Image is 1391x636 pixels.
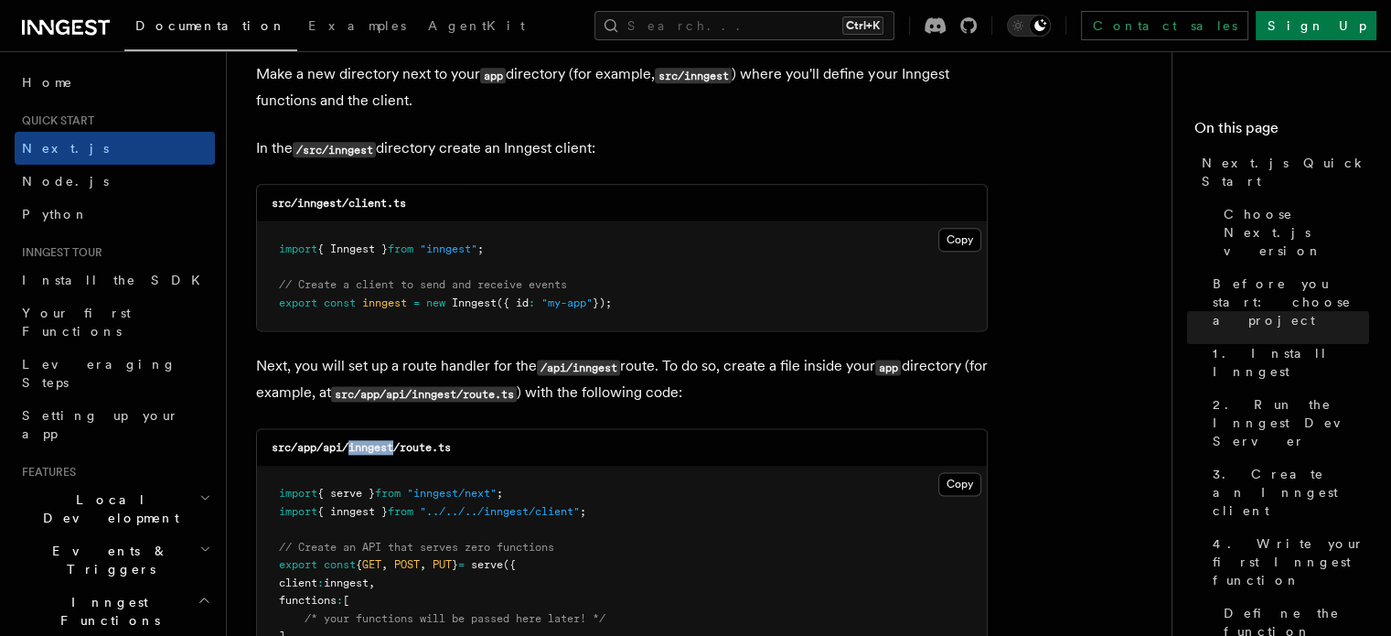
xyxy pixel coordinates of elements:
span: "../../../inngest/client" [420,505,580,518]
span: ; [580,505,586,518]
span: inngest [324,577,369,589]
span: Your first Functions [22,306,131,339]
span: Quick start [15,113,94,128]
span: Events & Triggers [15,542,199,578]
span: Python [22,207,89,221]
span: ; [497,487,503,500]
code: src/app/api/inngest/route.ts [272,441,451,454]
span: functions [279,594,337,607]
span: serve [471,558,503,571]
span: Next.js Quick Start [1202,154,1369,190]
span: } [452,558,458,571]
span: client [279,577,317,589]
a: 4. Write your first Inngest function [1205,527,1369,597]
a: Before you start: choose a project [1205,267,1369,337]
span: Home [22,73,73,92]
a: Next.js [15,132,215,165]
span: ({ id [497,296,529,309]
a: 3. Create an Inngest client [1205,458,1369,527]
a: 1. Install Inngest [1205,337,1369,388]
span: : [337,594,343,607]
span: 3. Create an Inngest client [1213,465,1369,520]
span: { serve } [317,487,375,500]
span: "inngest" [420,243,477,255]
a: Examples [297,5,417,49]
span: Examples [308,18,406,33]
a: Install the SDK [15,264,215,296]
code: src/inngest/client.ts [272,197,406,210]
span: , [420,558,426,571]
a: 2. Run the Inngest Dev Server [1205,388,1369,458]
span: Leveraging Steps [22,357,177,390]
kbd: Ctrl+K [842,16,883,35]
button: Copy [938,228,981,252]
span: export [279,558,317,571]
span: POST [394,558,420,571]
span: Local Development [15,490,199,527]
code: src/app/api/inngest/route.ts [331,386,517,402]
span: new [426,296,445,309]
span: Next.js [22,141,109,156]
span: import [279,487,317,500]
span: /* your functions will be passed here later! */ [305,612,605,625]
h4: On this page [1194,117,1369,146]
code: /api/inngest [537,360,620,375]
span: [ [343,594,349,607]
p: Next, you will set up a route handler for the route. To do so, create a file inside your director... [256,353,988,406]
span: = [458,558,465,571]
a: Home [15,66,215,99]
a: Next.js Quick Start [1194,146,1369,198]
span: : [529,296,535,309]
span: const [324,558,356,571]
span: AgentKit [428,18,525,33]
button: Search...Ctrl+K [594,11,894,40]
span: from [375,487,401,500]
span: { Inngest } [317,243,388,255]
span: from [388,505,413,518]
code: /src/inngest [293,142,376,157]
button: Copy [938,472,981,496]
span: Setting up your app [22,408,179,441]
span: const [324,296,356,309]
button: Local Development [15,483,215,534]
span: , [369,577,375,589]
p: In the directory create an Inngest client: [256,135,988,162]
span: "inngest/next" [407,487,497,500]
p: Make a new directory next to your directory (for example, ) where you'll define your Inngest func... [256,61,988,113]
span: PUT [433,558,452,571]
button: Events & Triggers [15,534,215,586]
span: "my-app" [541,296,593,309]
a: Setting up your app [15,399,215,450]
span: // Create an API that serves zero functions [279,541,554,554]
span: Choose Next.js version [1224,205,1369,260]
code: src/inngest [655,68,732,83]
span: import [279,243,317,255]
span: 4. Write your first Inngest function [1213,534,1369,589]
span: ({ [503,558,516,571]
a: Contact sales [1081,11,1248,40]
a: Choose Next.js version [1216,198,1369,267]
span: Inngest Functions [15,593,198,630]
span: export [279,296,317,309]
span: Node.js [22,174,109,189]
a: Node.js [15,165,215,198]
a: Your first Functions [15,296,215,348]
a: Documentation [124,5,297,51]
span: Before you start: choose a project [1213,275,1369,329]
span: , [381,558,388,571]
code: app [480,68,506,83]
span: from [388,243,413,255]
span: { [356,558,362,571]
span: 1. Install Inngest [1213,344,1369,381]
span: : [317,577,324,589]
span: = [413,296,420,309]
span: Install the SDK [22,273,211,287]
span: ; [477,243,484,255]
span: GET [362,558,381,571]
span: // Create a client to send and receive events [279,278,567,291]
span: Features [15,465,76,480]
button: Toggle dark mode [1007,15,1051,37]
span: { inngest } [317,505,388,518]
a: AgentKit [417,5,536,49]
span: Inngest [452,296,497,309]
